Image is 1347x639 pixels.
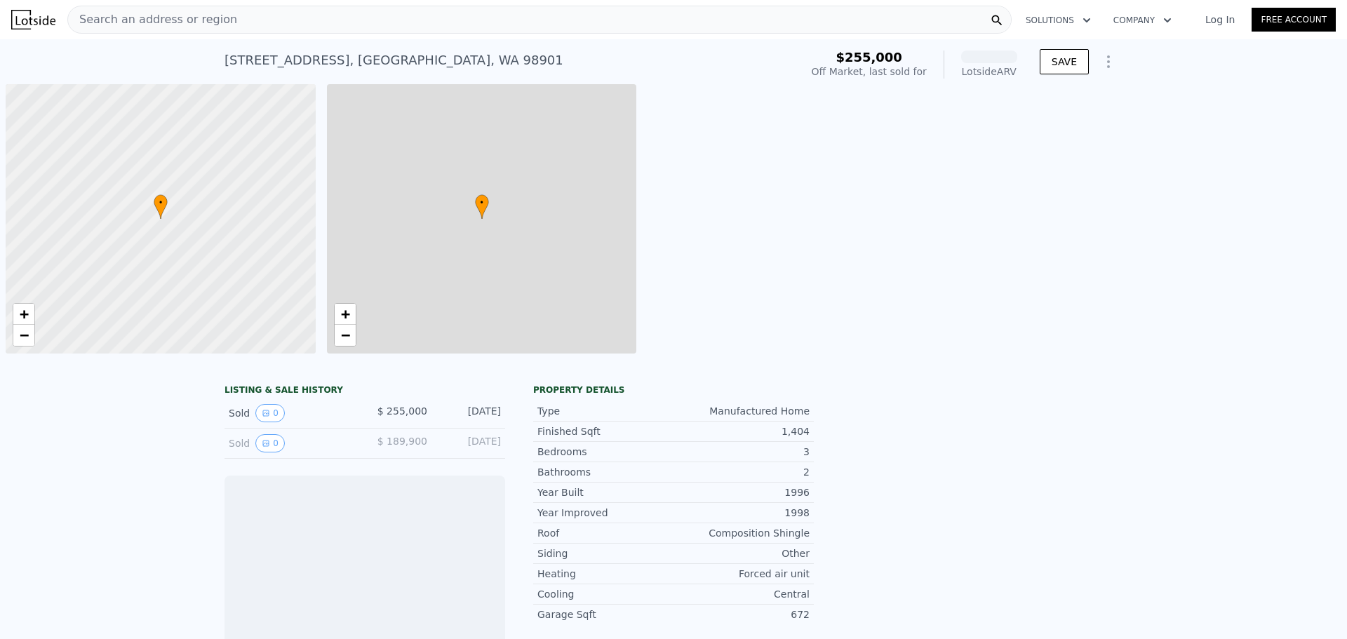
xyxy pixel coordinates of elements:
[961,65,1017,79] div: Lotside ARV
[1014,8,1102,33] button: Solutions
[20,305,29,323] span: +
[673,485,810,499] div: 1996
[377,405,427,417] span: $ 255,000
[13,325,34,346] a: Zoom out
[438,404,501,422] div: [DATE]
[154,194,168,219] div: •
[537,526,673,540] div: Roof
[673,404,810,418] div: Manufactured Home
[154,196,168,209] span: •
[537,607,673,621] div: Garage Sqft
[20,326,29,344] span: −
[13,304,34,325] a: Zoom in
[1102,8,1183,33] button: Company
[537,424,673,438] div: Finished Sqft
[1252,8,1336,32] a: Free Account
[340,305,349,323] span: +
[537,567,673,581] div: Heating
[673,587,810,601] div: Central
[438,434,501,452] div: [DATE]
[229,404,354,422] div: Sold
[255,404,285,422] button: View historical data
[335,325,356,346] a: Zoom out
[68,11,237,28] span: Search an address or region
[673,465,810,479] div: 2
[673,445,810,459] div: 3
[224,51,563,70] div: [STREET_ADDRESS] , [GEOGRAPHIC_DATA] , WA 98901
[537,546,673,560] div: Siding
[475,196,489,209] span: •
[475,194,489,219] div: •
[537,587,673,601] div: Cooling
[224,384,505,398] div: LISTING & SALE HISTORY
[335,304,356,325] a: Zoom in
[255,434,285,452] button: View historical data
[229,434,354,452] div: Sold
[1094,48,1122,76] button: Show Options
[673,506,810,520] div: 1998
[537,404,673,418] div: Type
[1040,49,1089,74] button: SAVE
[537,445,673,459] div: Bedrooms
[673,546,810,560] div: Other
[812,65,927,79] div: Off Market, last sold for
[673,424,810,438] div: 1,404
[836,50,902,65] span: $255,000
[537,465,673,479] div: Bathrooms
[537,506,673,520] div: Year Improved
[377,436,427,447] span: $ 189,900
[533,384,814,396] div: Property details
[11,10,55,29] img: Lotside
[673,526,810,540] div: Composition Shingle
[673,607,810,621] div: 672
[340,326,349,344] span: −
[1188,13,1252,27] a: Log In
[673,567,810,581] div: Forced air unit
[537,485,673,499] div: Year Built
